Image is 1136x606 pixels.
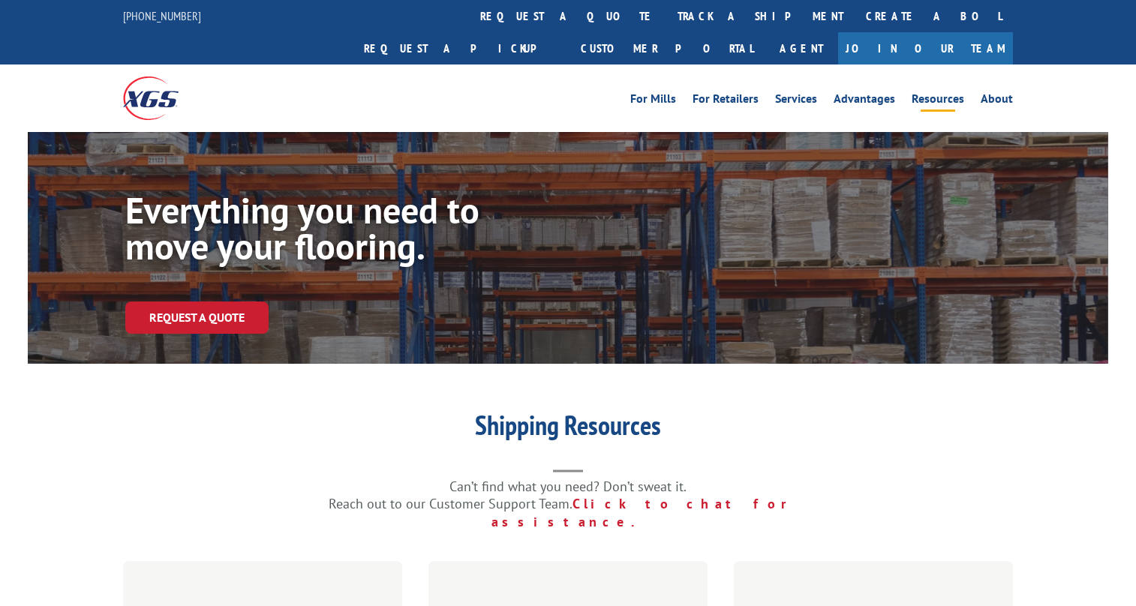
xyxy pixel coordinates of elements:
a: Join Our Team [838,32,1013,64]
h1: Shipping Resources [268,412,868,446]
a: Agent [765,32,838,64]
a: For Retailers [693,93,759,109]
a: About [981,93,1013,109]
a: Advantages [834,93,895,109]
a: Request a Quote [125,301,269,334]
a: [PHONE_NUMBER] [123,8,201,23]
h1: Everything you need to move your flooring. [125,192,576,271]
a: Click to chat for assistance. [491,495,808,530]
a: Request a pickup [353,32,570,64]
a: For Mills [630,93,676,109]
p: Can’t find what you need? Don’t sweat it. Reach out to our Customer Support Team. [268,478,868,531]
a: Services [775,93,817,109]
a: Customer Portal [570,32,765,64]
a: Resources [912,93,964,109]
